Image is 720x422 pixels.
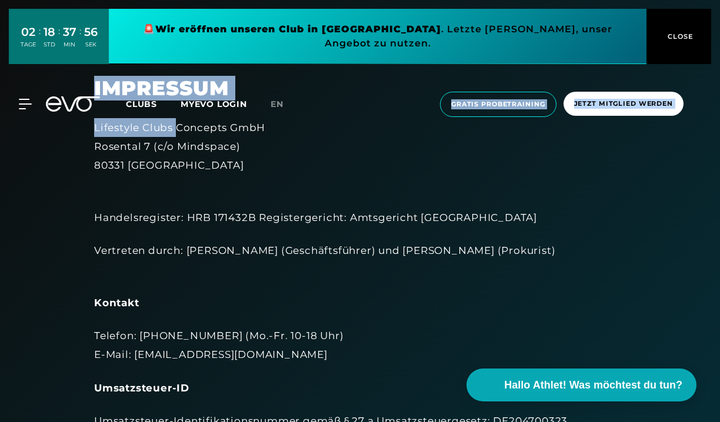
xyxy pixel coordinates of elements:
div: Handelsregister: HRB 171432B Registergericht: Amtsgericht [GEOGRAPHIC_DATA] [94,189,626,227]
strong: Umsatzsteuer-ID [94,382,189,394]
div: SEK [84,41,98,49]
button: Hallo Athlet! Was möchtest du tun? [466,369,696,401]
strong: Kontakt [94,297,139,309]
span: en [271,99,284,109]
span: Jetzt Mitglied werden [574,99,673,109]
div: 56 [84,24,98,41]
div: : [79,25,81,56]
button: CLOSE [646,9,711,64]
div: Vertreten durch: [PERSON_NAME] (Geschäftsführer) und [PERSON_NAME] (Prokurist) [94,241,626,279]
a: en [271,98,298,111]
a: MYEVO LOGIN [181,99,247,109]
div: Lifestyle Clubs Concepts GmbH Rosental 7 (c/o Mindspace) 80331 [GEOGRAPHIC_DATA] [94,118,626,175]
span: CLOSE [665,31,694,42]
a: Clubs [126,98,181,109]
div: 02 [21,24,36,41]
div: : [39,25,41,56]
span: Gratis Probetraining [451,99,545,109]
div: 18 [44,24,55,41]
div: TAGE [21,41,36,49]
a: Jetzt Mitglied werden [560,92,687,117]
div: STD [44,41,55,49]
div: : [58,25,60,56]
div: 37 [63,24,76,41]
div: MIN [63,41,76,49]
div: Telefon: [PHONE_NUMBER] (Mo.-Fr. 10-18 Uhr) E-Mail: [EMAIL_ADDRESS][DOMAIN_NAME] [94,326,626,364]
span: Clubs [126,99,157,109]
a: Gratis Probetraining [436,92,560,117]
span: Hallo Athlet! Was möchtest du tun? [504,377,682,393]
